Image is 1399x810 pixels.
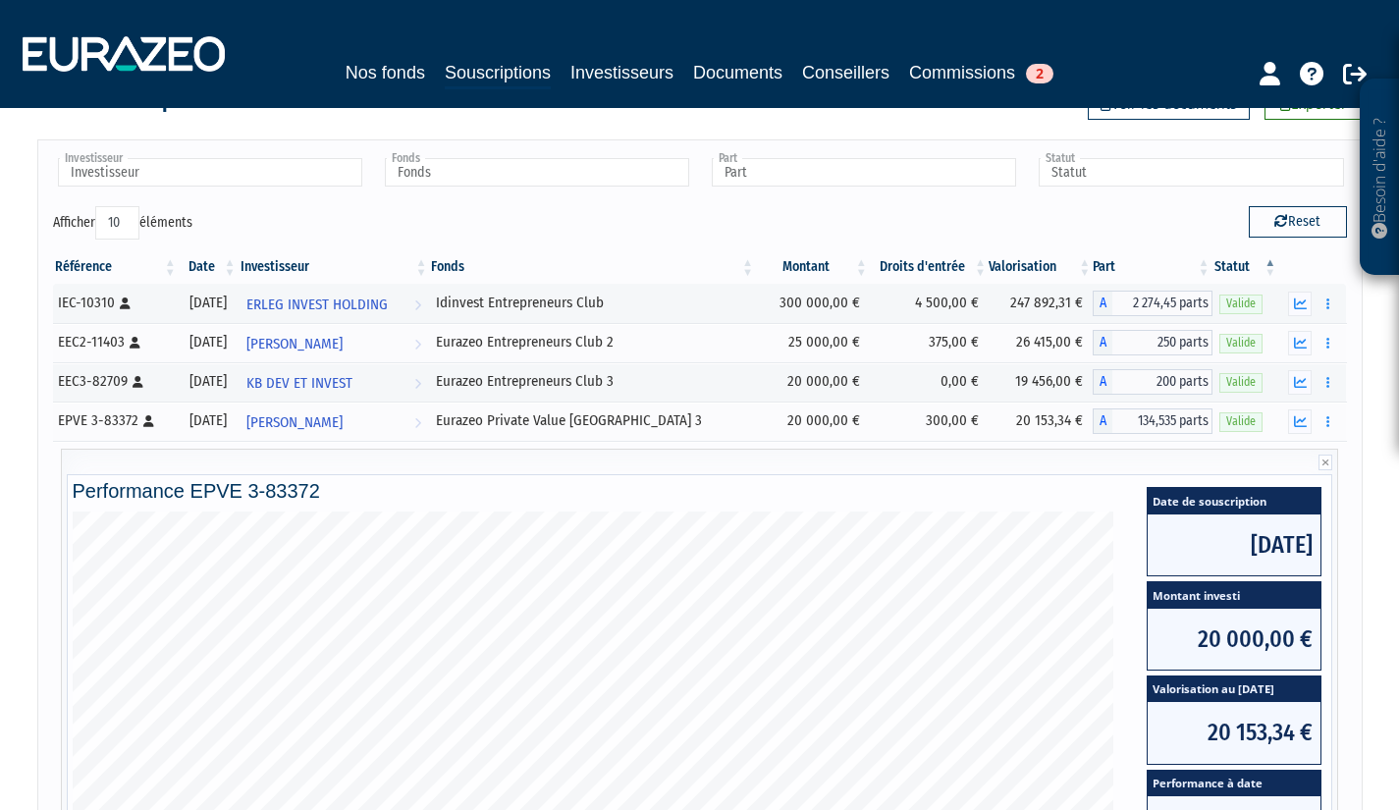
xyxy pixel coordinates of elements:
[870,402,989,441] td: 300,00 €
[1026,64,1053,83] span: 2
[870,284,989,323] td: 4 500,00 €
[1148,676,1320,703] span: Valorisation au [DATE]
[186,332,232,352] div: [DATE]
[570,59,673,86] a: Investisseurs
[58,293,172,313] div: IEC-10310
[414,405,421,441] i: Voir l'investisseur
[1212,250,1279,284] th: Statut : activer pour trier la colonne par ordre d&eacute;croissant
[989,362,1093,402] td: 19 456,00 €
[802,59,889,86] a: Conseillers
[1148,582,1320,609] span: Montant investi
[989,250,1093,284] th: Valorisation: activer pour trier la colonne par ordre croissant
[436,410,749,431] div: Eurazeo Private Value [GEOGRAPHIC_DATA] 3
[246,405,343,441] span: [PERSON_NAME]
[1219,334,1263,352] span: Valide
[1093,291,1211,316] div: A - Idinvest Entrepreneurs Club
[756,362,870,402] td: 20 000,00 €
[1112,369,1211,395] span: 200 parts
[414,365,421,402] i: Voir l'investisseur
[239,402,430,441] a: [PERSON_NAME]
[989,402,1093,441] td: 20 153,34 €
[1148,514,1320,575] span: [DATE]
[989,323,1093,362] td: 26 415,00 €
[1093,369,1211,395] div: A - Eurazeo Entrepreneurs Club 3
[346,59,425,86] a: Nos fonds
[1112,408,1211,434] span: 134,535 parts
[1093,369,1112,395] span: A
[58,332,172,352] div: EEC2-11403
[756,250,870,284] th: Montant: activer pour trier la colonne par ordre croissant
[870,323,989,362] td: 375,00 €
[756,284,870,323] td: 300 000,00 €
[239,284,430,323] a: ERLEG INVEST HOLDING
[436,371,749,392] div: Eurazeo Entrepreneurs Club 3
[1093,250,1211,284] th: Part: activer pour trier la colonne par ordre croissant
[239,362,430,402] a: KB DEV ET INVEST
[436,293,749,313] div: Idinvest Entrepreneurs Club
[130,337,140,349] i: [Français] Personne physique
[1148,609,1320,670] span: 20 000,00 €
[1148,702,1320,763] span: 20 153,34 €
[870,250,989,284] th: Droits d'entrée: activer pour trier la colonne par ordre croissant
[239,250,430,284] th: Investisseur: activer pour trier la colonne par ordre croissant
[53,250,179,284] th: Référence : activer pour trier la colonne par ordre croissant
[445,59,551,89] a: Souscriptions
[186,371,232,392] div: [DATE]
[246,287,388,323] span: ERLEG INVEST HOLDING
[1112,330,1211,355] span: 250 parts
[246,365,352,402] span: KB DEV ET INVEST
[239,323,430,362] a: [PERSON_NAME]
[120,297,131,309] i: [Français] Personne physique
[95,206,139,240] select: Afficheréléments
[909,59,1053,86] a: Commissions2
[1093,408,1211,434] div: A - Eurazeo Private Value Europe 3
[186,293,232,313] div: [DATE]
[1093,408,1112,434] span: A
[1219,373,1263,392] span: Valide
[756,323,870,362] td: 25 000,00 €
[53,206,192,240] label: Afficher éléments
[1093,330,1211,355] div: A - Eurazeo Entrepreneurs Club 2
[414,326,421,362] i: Voir l'investisseur
[1219,295,1263,313] span: Valide
[1249,206,1347,238] button: Reset
[870,362,989,402] td: 0,00 €
[73,480,1327,502] h4: Performance EPVE 3-83372
[429,250,756,284] th: Fonds: activer pour trier la colonne par ordre croissant
[143,415,154,427] i: [Français] Personne physique
[414,287,421,323] i: Voir l'investisseur
[693,59,782,86] a: Documents
[1369,89,1391,266] p: Besoin d'aide ?
[23,36,225,72] img: 1732889491-logotype_eurazeo_blanc_rvb.png
[1148,488,1320,514] span: Date de souscription
[133,376,143,388] i: [Français] Personne physique
[436,332,749,352] div: Eurazeo Entrepreneurs Club 2
[756,402,870,441] td: 20 000,00 €
[1093,291,1112,316] span: A
[186,410,232,431] div: [DATE]
[246,326,343,362] span: [PERSON_NAME]
[1093,330,1112,355] span: A
[58,371,172,392] div: EEC3-82709
[1219,412,1263,431] span: Valide
[1112,291,1211,316] span: 2 274,45 parts
[1148,771,1320,797] span: Performance à date
[58,410,172,431] div: EPVE 3-83372
[179,250,239,284] th: Date: activer pour trier la colonne par ordre croissant
[989,284,1093,323] td: 247 892,31 €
